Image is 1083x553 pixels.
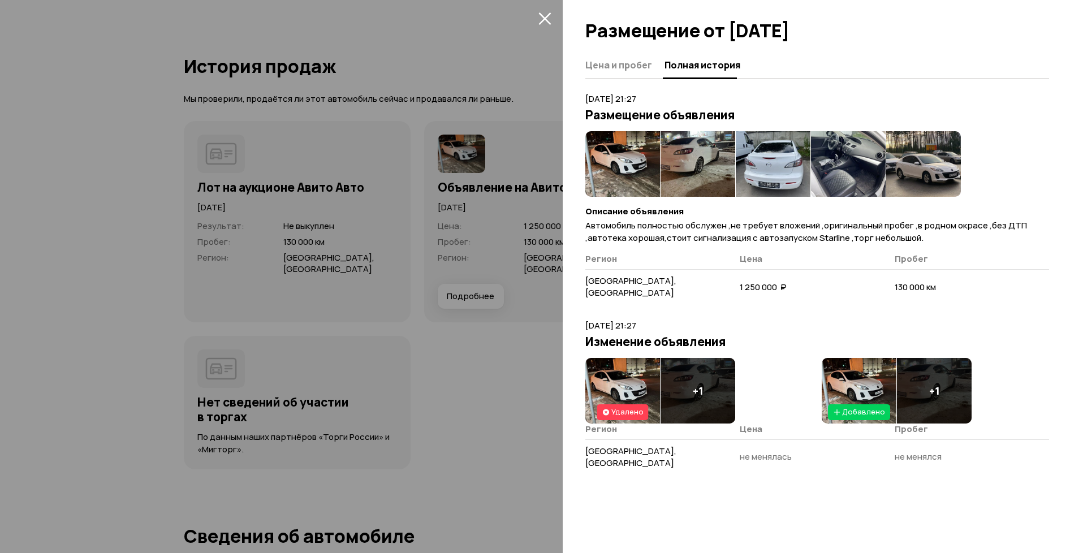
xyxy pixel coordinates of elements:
img: 1.Qj999raMGPrJ1eYUzOtuN0_g7ZTyN9TlqTbd7P9tieL_Md7sqWWI4f5g3ub8YNnk-W3U58s.M3CZkf4yFTTNjMlOER1ZxZs... [811,131,886,197]
h4: + 1 [929,384,940,397]
h4: Описание объявления [585,206,1049,217]
span: Автомобиль полностью обслужен ,не требует вложений ,оригинальный пробег ,в родном окрасе ,без ДТП... [585,219,1027,244]
p: [DATE] 21:27 [585,93,1049,105]
span: Регион [585,253,617,265]
span: Полная история [665,59,740,71]
p: [DATE] 21:27 [585,319,1049,332]
span: не менялась [740,451,792,463]
h4: + 1 [693,384,704,397]
span: [GEOGRAPHIC_DATA], [GEOGRAPHIC_DATA] [585,445,676,469]
span: Цена и пробег [585,59,652,71]
img: 1.eLib9LaMIn0v19yTKp1UsKni1xNLYOI1H2S3ZxxuszcZMrNrFTS0Mkxm5GFONu9nHDXkMC0.x04vNoS2f-Zur-Yqse20Ys6... [736,131,810,197]
img: 1.ej999raMIPrJ1d4UzJtWN0_g1ZTyY7Lj-Gy1tfhl4eX_N7W28mWxt6k34uatYbDl82G35cs.xXEG_vNOjVj_sgh-lshALbJ... [585,358,660,424]
span: [GEOGRAPHIC_DATA], [GEOGRAPHIC_DATA] [585,275,676,299]
span: не менялся [895,451,942,463]
img: 1.XY4cWbaMB0uoevmlrXp5hi5P8iWfwsIGmMyRVJLLxlOeysNQy5vFBs-exVbLwpIGy5mWUKo.xsZCTixznkX4PbGUEo3uCkU... [822,358,896,424]
span: Регион [585,423,617,435]
img: 1.ej999raMIPrJ1d4UzJtWN0_g1ZTyY7Lj-Gy1tfhl4eX_N7W28mWxt6k34uatYbDl82G35cs.xXEG_vNOjVj_sgh-lshALbJ... [585,131,660,197]
h3: Изменение объявления [585,334,1049,349]
h3: Размещение объявления [585,107,1049,122]
span: Добавлено [842,407,885,417]
span: Пробег [895,423,928,435]
span: Цена [740,423,762,435]
span: 1 250 000 ₽ [740,281,787,293]
button: закрыть [536,9,554,27]
span: Пробег [895,253,928,265]
span: 130 000 км [895,281,936,293]
span: Цена [740,253,762,265]
span: Удалено [611,407,644,417]
img: 1.frb6FraMJHNONdqdS3NSvsgA0R15jeZrKoToOXmF6Tx41LZkdNOza3_W5GQo0OI8LtGyO0w.qFf1Ycy2dwwhAZeouqNqV9j... [661,131,735,197]
img: 1.dNlj1raMLhzX9dDy0qdY0VHA23LtEexWt0K4U-RD4wHhQ79U7RPrBuETvwG0FOpQ4hC-AdU.hMbKaStosX_7Lrfks_ZREyq... [886,131,961,197]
